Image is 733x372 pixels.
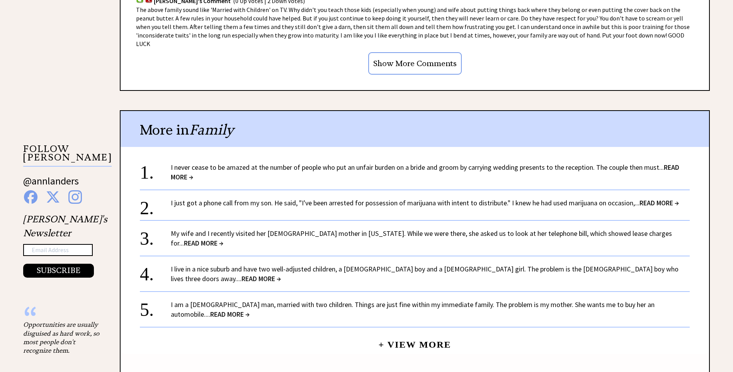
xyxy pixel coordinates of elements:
[210,310,250,319] span: READ MORE →
[140,300,171,314] div: 5.
[46,190,60,204] img: x%20blue.png
[184,239,223,247] span: READ MORE →
[136,6,690,48] span: The above family sound like 'Married with Children' on TV. Why didn't you teach those kids (espec...
[171,163,679,181] span: READ MORE →
[189,121,234,138] span: Family
[24,190,37,204] img: facebook%20blue.png
[140,264,171,278] div: 4.
[140,198,171,212] div: 2.
[140,229,171,243] div: 3.
[378,333,451,350] a: + View More
[23,174,79,195] a: @annlanders
[241,274,281,283] span: READ MORE →
[639,198,679,207] span: READ MORE →
[23,320,100,355] div: Opportunities are usually disguised as hard work, so most people don't recognize them.
[121,111,709,147] div: More in
[23,244,93,256] input: Email Address
[68,190,82,204] img: instagram%20blue.png
[171,229,672,247] a: My wife and I recently visited her [DEMOGRAPHIC_DATA] mother in [US_STATE]. While we were there, ...
[23,312,100,320] div: “
[171,198,679,207] a: I just got a phone call from my son. He said, "I've been arrested for possession of marijuana wit...
[23,264,94,278] button: SUBSCRIBE
[368,52,462,75] input: Show More Comments
[140,162,171,177] div: 1.
[171,300,655,319] a: I am a [DEMOGRAPHIC_DATA] man, married with two children. Things are just fine within my immediat...
[23,212,107,278] div: [PERSON_NAME]'s Newsletter
[23,145,112,167] p: FOLLOW [PERSON_NAME]
[171,264,679,283] a: I live in a nice suburb and have two well-adjusted children, a [DEMOGRAPHIC_DATA] boy and a [DEMO...
[171,163,679,181] a: I never cease to be amazed at the number of people who put an unfair burden on a bride and groom ...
